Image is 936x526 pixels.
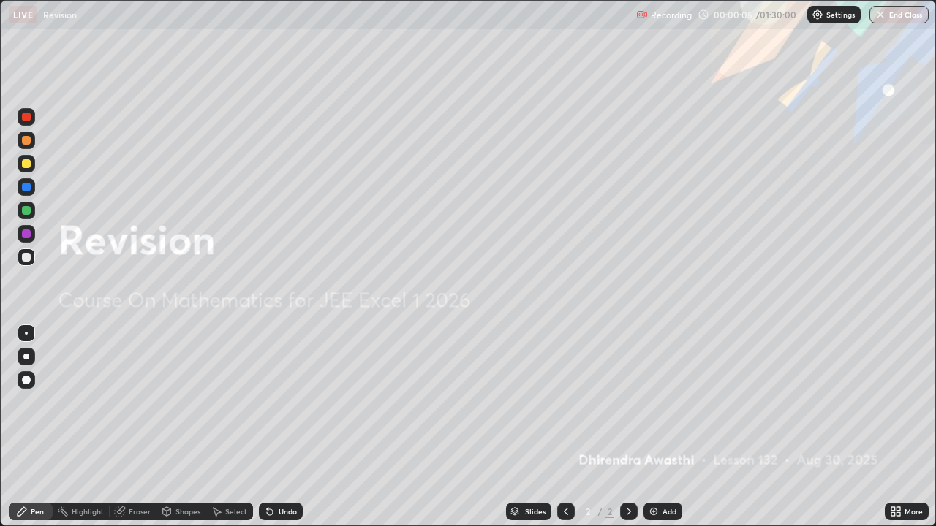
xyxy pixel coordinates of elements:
div: Shapes [175,508,200,515]
p: Revision [43,9,77,20]
div: 2 [605,505,614,518]
img: add-slide-button [648,506,660,517]
div: Eraser [129,508,151,515]
div: Highlight [72,508,104,515]
div: Undo [279,508,297,515]
p: Recording [651,9,692,20]
p: Settings [826,11,855,18]
div: / [598,507,603,516]
img: class-settings-icons [812,9,823,20]
div: Pen [31,508,44,515]
img: end-class-cross [875,9,886,20]
div: Slides [525,508,546,515]
div: Add [663,508,676,515]
button: End Class [869,6,929,23]
div: More [905,508,923,515]
img: recording.375f2c34.svg [636,9,648,20]
div: Select [225,508,247,515]
p: LIVE [13,9,33,20]
div: 2 [581,507,595,516]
